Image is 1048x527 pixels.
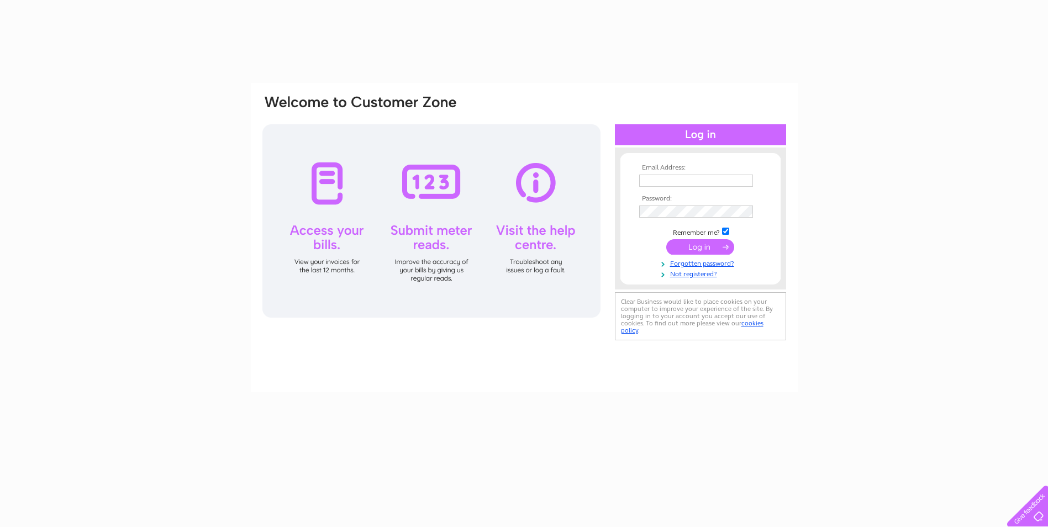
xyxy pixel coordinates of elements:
[621,319,763,334] a: cookies policy
[639,268,765,278] a: Not registered?
[615,292,786,340] div: Clear Business would like to place cookies on your computer to improve your experience of the sit...
[636,226,765,237] td: Remember me?
[639,257,765,268] a: Forgotten password?
[636,164,765,172] th: Email Address:
[636,195,765,203] th: Password:
[666,239,734,255] input: Submit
